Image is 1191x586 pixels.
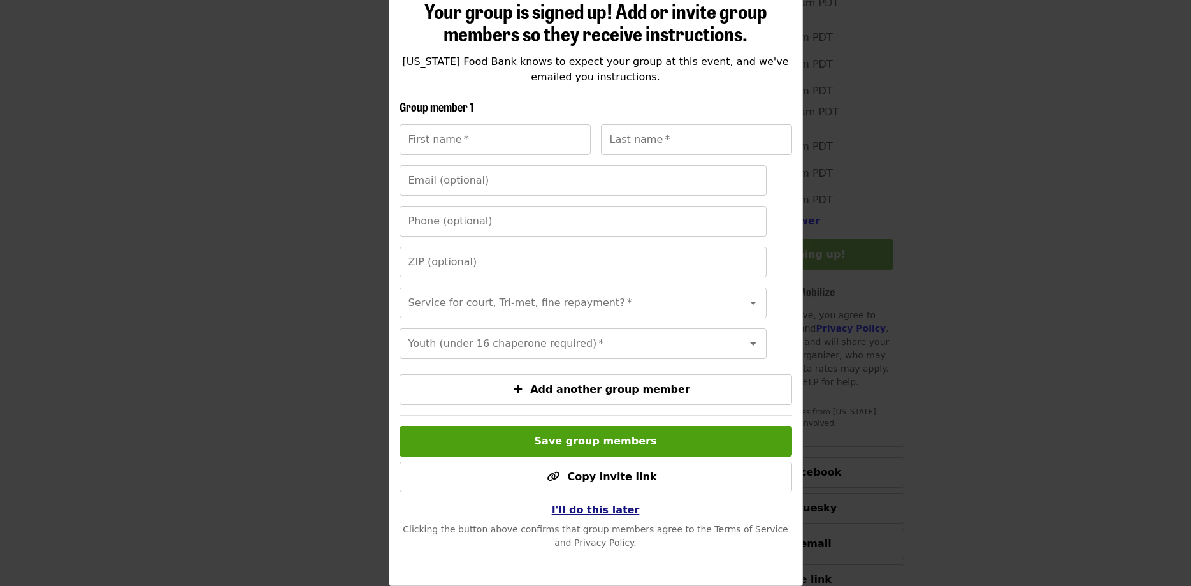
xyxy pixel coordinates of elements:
[535,435,657,447] span: Save group members
[744,335,762,353] button: Open
[400,98,473,115] span: Group member 1
[530,383,690,395] span: Add another group member
[547,471,559,483] i: link icon
[400,462,792,492] button: Copy invite link
[514,383,523,395] i: plus icon
[744,294,762,312] button: Open
[403,524,788,548] span: Clicking the button above confirms that group members agree to the Terms of Service and Privacy P...
[400,374,792,405] button: Add another group member
[542,497,650,523] button: I'll do this later
[567,471,656,483] span: Copy invite link
[601,124,792,155] input: Last name
[400,426,792,457] button: Save group members
[552,504,640,516] span: I'll do this later
[400,165,767,196] input: Email (optional)
[400,206,767,237] input: Phone (optional)
[400,124,591,155] input: First name
[400,247,767,277] input: ZIP (optional)
[402,55,788,83] span: [US_STATE] Food Bank knows to expect your group at this event, and we've emailed you instructions.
